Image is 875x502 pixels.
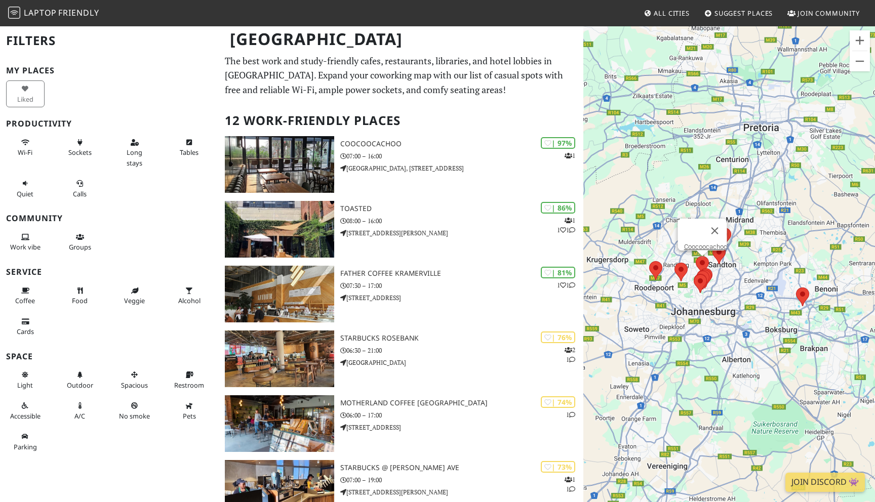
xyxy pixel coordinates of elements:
div: | 74% [541,396,575,408]
button: Parking [6,428,45,455]
a: Father Coffee Kramerville | 81% 11 Father Coffee Kramerville 07:30 – 17:00 [STREET_ADDRESS] [219,266,583,322]
p: 06:00 – 17:00 [340,410,583,420]
button: Accessible [6,397,45,424]
span: Quiet [17,189,33,198]
p: [STREET_ADDRESS][PERSON_NAME] [340,228,583,238]
a: Suggest Places [700,4,777,22]
h3: Father Coffee Kramerville [340,269,583,278]
button: Alcohol [170,282,209,309]
button: Restroom [170,366,209,393]
button: Wi-Fi [6,134,45,161]
a: Join Discord 👾 [785,473,865,492]
span: Natural light [17,381,33,390]
h3: Coocoocachoo [340,140,583,148]
div: | 81% [541,267,575,278]
button: Coffee [6,282,45,309]
h1: [GEOGRAPHIC_DATA] [222,25,581,53]
img: Father Coffee Kramerville [225,266,334,322]
span: Smoke free [119,411,150,421]
button: Long stays [115,134,154,171]
button: A/C [61,397,99,424]
h3: Starbucks @ [PERSON_NAME] Ave [340,464,583,472]
span: Join Community [798,9,860,18]
h3: Community [6,214,213,223]
a: LaptopFriendly LaptopFriendly [8,5,99,22]
span: Friendly [58,7,99,18]
span: Pet friendly [183,411,196,421]
p: The best work and study-friendly cafes, restaurants, libraries, and hotel lobbies in [GEOGRAPHIC_... [225,54,577,97]
span: Long stays [127,148,142,167]
p: 2 1 [565,345,575,364]
span: Outdoor area [67,381,93,390]
a: Motherland Coffee Sturdee Avenue | 74% 1 Motherland Coffee [GEOGRAPHIC_DATA] 06:00 – 17:00 [STREE... [219,395,583,452]
span: Veggie [124,296,145,305]
span: Air conditioned [74,411,85,421]
p: 06:30 – 21:00 [340,346,583,355]
button: Zoom in [850,30,870,51]
h3: Starbucks Rosebank [340,334,583,343]
h2: 12 Work-Friendly Places [225,105,577,136]
button: Sockets [61,134,99,161]
span: Power sockets [68,148,92,157]
div: | 76% [541,331,575,343]
p: 1 [566,410,575,420]
button: Close [703,219,727,243]
h3: Motherland Coffee [GEOGRAPHIC_DATA] [340,399,583,407]
h3: My Places [6,66,213,75]
span: Credit cards [17,327,34,336]
p: 1 1 [565,475,575,494]
span: Accessible [10,411,41,421]
span: Restroom [174,381,204,390]
button: Zoom out [850,51,870,71]
p: 1 1 1 [557,216,575,235]
span: Parking [14,442,37,451]
a: Starbucks Rosebank | 76% 21 Starbucks Rosebank 06:30 – 21:00 [GEOGRAPHIC_DATA] [219,330,583,387]
div: | 97% [541,137,575,149]
button: Spacious [115,366,154,393]
button: Cards [6,313,45,340]
p: [GEOGRAPHIC_DATA], [STREET_ADDRESS] [340,163,583,173]
button: Veggie [115,282,154,309]
span: Laptop [24,7,57,18]
button: Light [6,366,45,393]
h3: Toasted [340,204,583,213]
h3: Productivity [6,119,213,129]
h3: Service [6,267,213,277]
span: Work-friendly tables [180,148,198,157]
h2: Filters [6,25,213,56]
span: Spacious [121,381,148,390]
img: Motherland Coffee Sturdee Avenue [225,395,334,452]
p: 1 1 [557,280,575,290]
img: Toasted [225,201,334,258]
h3: Space [6,352,213,361]
p: 08:00 – 16:00 [340,216,583,226]
span: Suggest Places [714,9,773,18]
span: Video/audio calls [73,189,87,198]
a: Coocoocachoo [684,243,727,250]
a: Coocoocachoo | 97% 1 Coocoocachoo 07:00 – 16:00 [GEOGRAPHIC_DATA], [STREET_ADDRESS] [219,136,583,193]
button: No smoke [115,397,154,424]
a: Join Community [783,4,864,22]
span: Coffee [15,296,35,305]
span: Group tables [69,242,91,252]
img: Coocoocachoo [225,136,334,193]
button: Food [61,282,99,309]
p: 1 [565,151,575,160]
span: All Cities [654,9,690,18]
p: [STREET_ADDRESS] [340,423,583,432]
p: 07:00 – 19:00 [340,475,583,485]
button: Calls [61,175,99,202]
img: LaptopFriendly [8,7,20,19]
p: 07:00 – 16:00 [340,151,583,161]
span: Stable Wi-Fi [18,148,32,157]
button: Work vibe [6,229,45,256]
div: | 86% [541,202,575,214]
p: 07:30 – 17:00 [340,281,583,290]
a: All Cities [640,4,694,22]
button: Outdoor [61,366,99,393]
p: [STREET_ADDRESS][PERSON_NAME] [340,487,583,497]
button: Groups [61,229,99,256]
img: Starbucks Rosebank [225,330,334,387]
a: Toasted | 86% 111 Toasted 08:00 – 16:00 [STREET_ADDRESS][PERSON_NAME] [219,201,583,258]
p: [STREET_ADDRESS] [340,293,583,303]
